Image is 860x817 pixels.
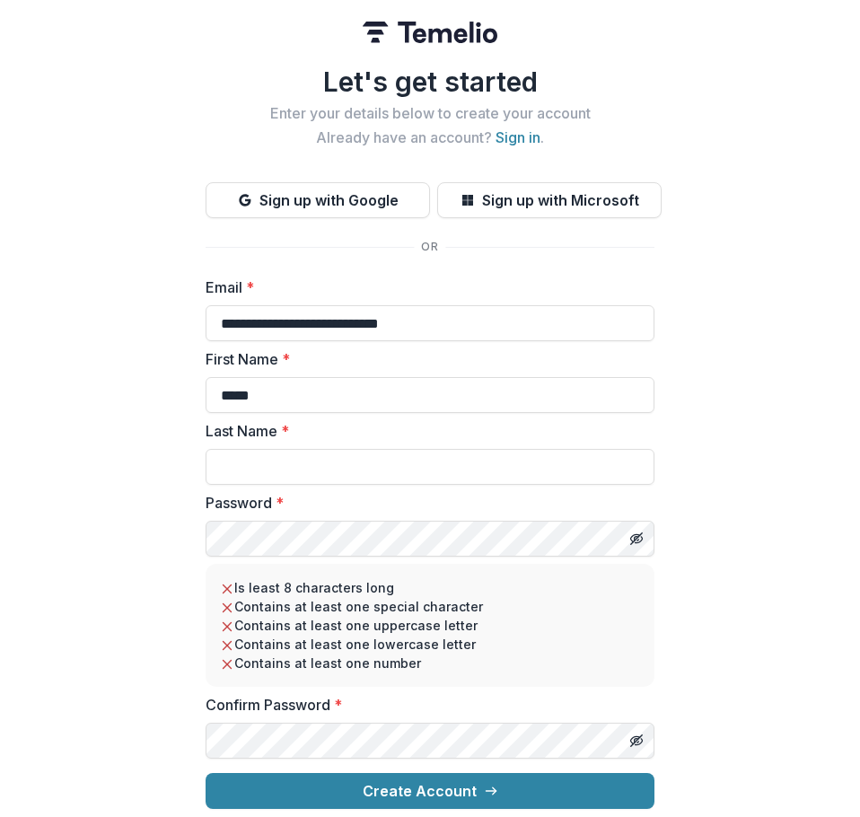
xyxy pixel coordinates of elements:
button: Toggle password visibility [622,726,651,755]
label: Password [206,492,644,514]
keeper-lock: Open Keeper Popup [619,384,640,406]
label: First Name [206,348,644,370]
h2: Enter your details below to create your account [206,105,654,122]
label: Confirm Password [206,694,644,716]
h2: Already have an account? . [206,129,654,146]
a: Sign in [496,128,540,146]
button: Sign up with Google [206,182,430,218]
h1: Let's get started [206,66,654,98]
button: Sign up with Microsoft [437,182,662,218]
button: Create Account [206,773,654,809]
img: Temelio [363,22,497,43]
li: Contains at least one lowercase letter [220,635,640,654]
li: Is least 8 characters long [220,578,640,597]
li: Contains at least one special character [220,597,640,616]
li: Contains at least one uppercase letter [220,616,640,635]
li: Contains at least one number [220,654,640,672]
label: Email [206,277,644,298]
button: Toggle password visibility [622,524,651,553]
label: Last Name [206,420,644,442]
